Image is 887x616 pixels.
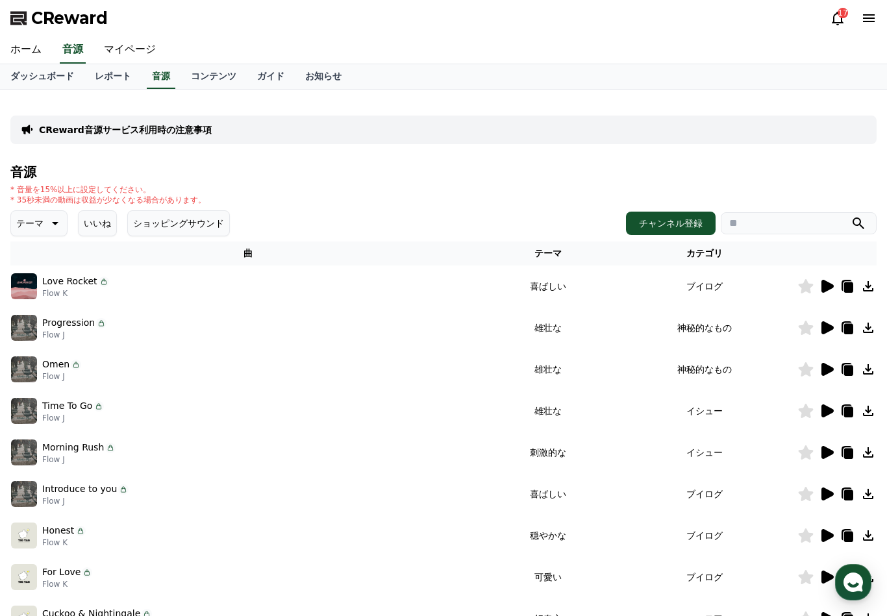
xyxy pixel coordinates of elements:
p: Morning Rush [42,441,104,454]
span: Settings [192,431,224,441]
img: music [11,481,37,507]
td: ブイログ [611,473,797,515]
p: * 35秒未満の動画は収益が少なくなる場合があります。 [10,195,206,205]
p: Introduce to you [42,482,117,496]
div: 17 [838,8,848,18]
td: ブイログ [611,556,797,598]
a: Messages [86,412,168,444]
p: Love Rocket [42,275,97,288]
td: 刺激的な [486,432,612,473]
td: イシュー [611,390,797,432]
td: 可愛い [486,556,612,598]
img: music [11,564,37,590]
p: Time To Go [42,399,92,413]
p: Flow K [42,579,92,589]
td: 神秘的なもの [611,307,797,349]
a: Settings [168,412,249,444]
p: Flow K [42,288,109,299]
a: Home [4,412,86,444]
p: Flow J [42,496,129,506]
p: Flow J [42,454,116,465]
button: テーマ [10,210,68,236]
p: Omen [42,358,69,371]
img: music [11,439,37,465]
p: Flow J [42,413,104,423]
p: For Love [42,565,81,579]
button: ショッピングサウンド [127,210,230,236]
th: カテゴリ [611,241,797,265]
td: 喜ばしい [486,473,612,515]
a: レポート [84,64,142,89]
img: music [11,273,37,299]
td: ブイログ [611,265,797,307]
p: Progression [42,316,95,330]
p: Honest [42,524,74,537]
th: 曲 [10,241,486,265]
td: ブイログ [611,515,797,556]
p: テーマ [16,214,44,232]
a: CReward音源サービス利用時の注意事項 [39,123,212,136]
a: 音源 [147,64,175,89]
a: コンテンツ [181,64,247,89]
td: イシュー [611,432,797,473]
td: 雄壮な [486,390,612,432]
td: 喜ばしい [486,265,612,307]
span: Messages [108,432,146,442]
span: Home [33,431,56,441]
td: 穏やかな [486,515,612,556]
img: music [11,523,37,548]
a: お知らせ [295,64,352,89]
span: CReward [31,8,108,29]
img: music [11,315,37,341]
td: 雄壮な [486,307,612,349]
img: music [11,398,37,424]
button: いいね [78,210,117,236]
a: CReward [10,8,108,29]
h4: 音源 [10,165,877,179]
th: テーマ [486,241,612,265]
button: チャンネル登録 [626,212,716,235]
td: 雄壮な [486,349,612,390]
p: * 音量を15%以上に設定してください。 [10,184,206,195]
img: music [11,356,37,382]
td: 神秘的なもの [611,349,797,390]
p: Flow J [42,371,81,382]
a: マイページ [94,36,166,64]
a: ガイド [247,64,295,89]
a: 17 [830,10,845,26]
p: Flow J [42,330,106,340]
a: 音源 [60,36,86,64]
p: Flow K [42,537,86,548]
